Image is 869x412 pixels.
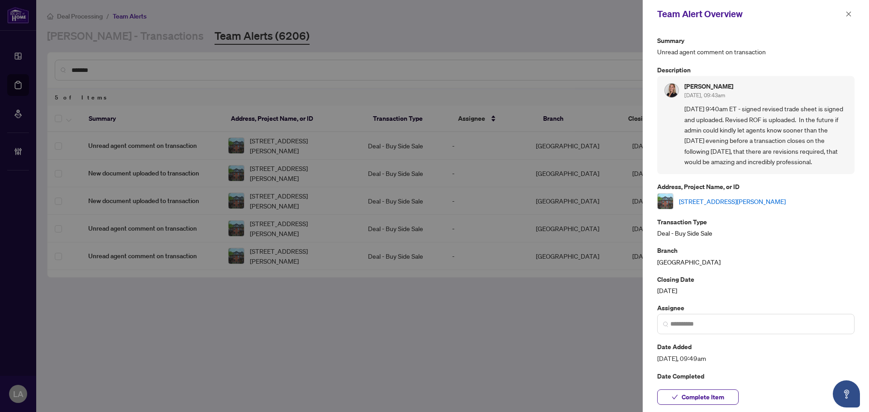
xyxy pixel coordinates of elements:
[657,217,855,238] div: Deal - Buy Side Sale
[657,7,843,21] div: Team Alert Overview
[657,217,855,227] p: Transaction Type
[684,83,733,90] h5: [PERSON_NAME]
[657,341,855,352] p: Date Added
[658,194,673,209] img: thumbnail-img
[833,380,860,407] button: Open asap
[679,196,786,206] a: [STREET_ADDRESS][PERSON_NAME]
[657,245,855,266] div: [GEOGRAPHIC_DATA]
[657,303,855,313] p: Assignee
[657,371,855,381] p: Date Completed
[663,322,668,327] img: search_icon
[657,353,855,364] span: [DATE], 09:49am
[665,84,678,97] img: Profile Icon
[657,47,855,57] span: Unread agent comment on transaction
[657,65,855,75] p: Description
[657,274,855,295] div: [DATE]
[657,181,855,192] p: Address, Project Name, or ID
[682,390,724,404] span: Complete Item
[672,394,678,400] span: check
[684,92,725,99] span: [DATE], 09:43am
[657,389,739,405] button: Complete Item
[657,35,855,46] p: Summary
[684,104,847,167] span: [DATE] 9:40am ET - signed revised trade sheet is signed and uploaded. Revised ROF is uploaded. In...
[657,274,855,284] p: Closing Date
[845,11,852,17] span: close
[657,245,855,256] p: Branch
